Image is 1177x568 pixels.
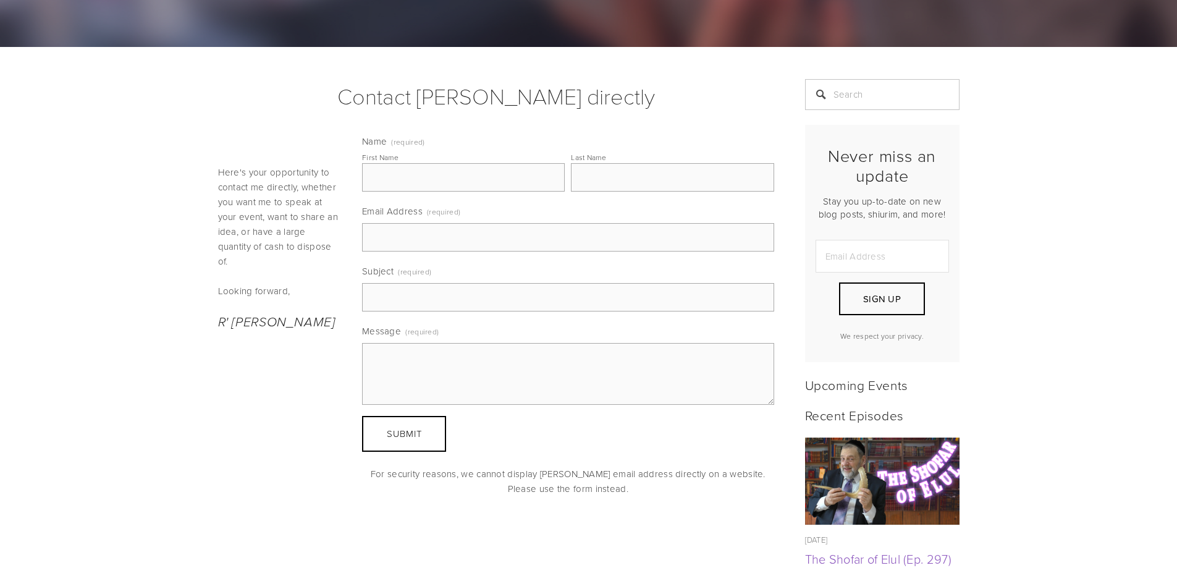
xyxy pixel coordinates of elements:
[804,438,960,525] img: The Shofar of Elul (Ep. 297)
[816,146,949,186] h2: Never miss an update
[218,79,774,112] h1: Contact [PERSON_NAME] directly
[571,152,606,163] div: Last Name
[839,282,924,315] button: Sign Up
[405,323,439,341] span: (required)
[391,138,424,146] span: (required)
[218,284,342,299] p: Looking forward,
[863,292,901,305] span: Sign Up
[362,416,446,452] button: SubmitSubmit
[387,427,422,440] span: Submit
[362,152,399,163] div: First Name
[805,377,960,392] h2: Upcoming Events
[805,79,960,110] input: Search
[816,195,949,221] p: Stay you up-to-date on new blog posts, shiurim, and more!
[805,407,960,423] h2: Recent Episodes
[218,315,335,330] em: R' [PERSON_NAME]
[362,135,387,148] span: Name
[805,550,951,567] a: The Shofar of Elul (Ep. 297)
[218,165,342,269] p: Here's your opportunity to contact me directly, whether you want me to speak at your event, want ...
[427,203,460,221] span: (required)
[816,240,949,273] input: Email Address
[362,265,394,278] span: Subject
[816,331,949,341] p: We respect your privacy.
[805,534,828,545] time: [DATE]
[362,205,423,218] span: Email Address
[362,467,774,496] p: For security reasons, we cannot display [PERSON_NAME] email address directly on a website. Please...
[398,263,431,281] span: (required)
[362,324,401,337] span: Message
